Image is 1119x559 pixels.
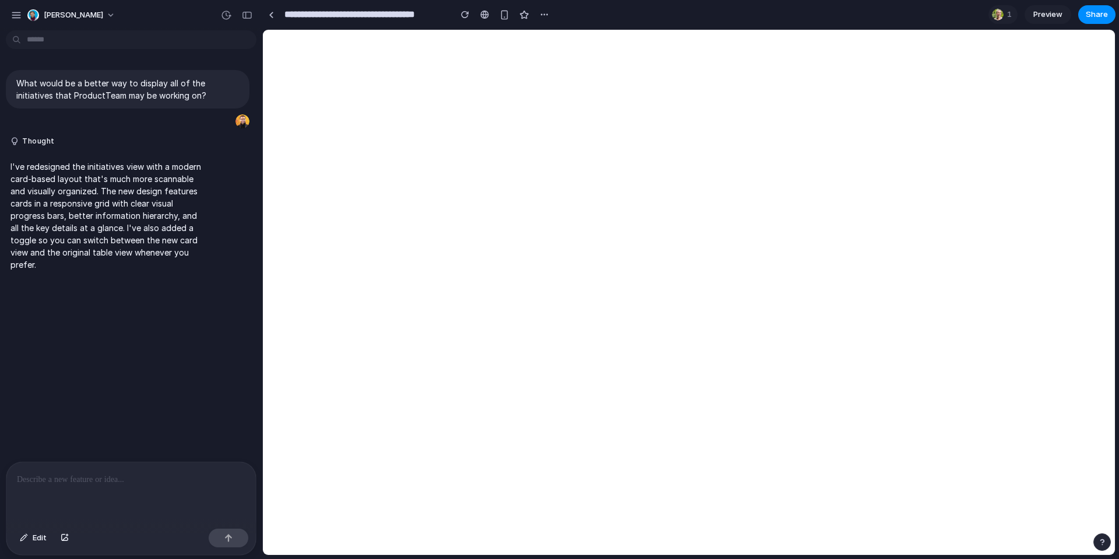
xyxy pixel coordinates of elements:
[1025,5,1071,24] a: Preview
[44,9,103,21] span: [PERSON_NAME]
[33,532,47,544] span: Edit
[1007,9,1015,20] span: 1
[1033,9,1062,20] span: Preview
[1078,5,1116,24] button: Share
[16,77,239,102] p: What would be a better way to display all of the initiatives that ProductTeam may be working on?
[10,160,205,271] p: I've redesigned the initiatives view with a modern card-based layout that's much more scannable a...
[14,529,52,547] button: Edit
[1086,9,1108,20] span: Share
[988,5,1018,24] div: 1
[23,6,121,25] button: [PERSON_NAME]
